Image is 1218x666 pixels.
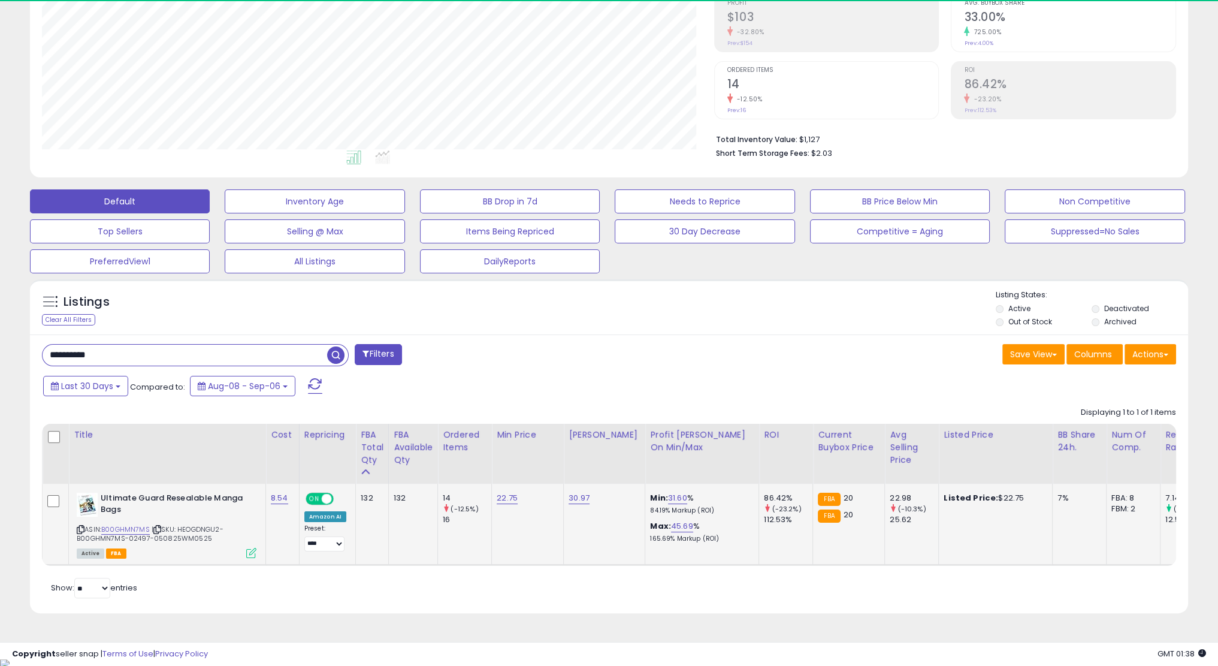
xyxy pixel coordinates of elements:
[1008,317,1052,327] label: Out of Stock
[890,429,933,466] div: Avg Selling Price
[650,521,749,543] div: %
[727,10,939,26] h2: $103
[1165,493,1214,504] div: 7.14%
[77,493,98,517] img: 41UEUPMlqRL._SL40_.jpg
[304,525,346,552] div: Preset:
[615,219,794,243] button: 30 Day Decrease
[42,314,95,326] div: Clear All Filters
[361,429,383,466] div: FBA Total Qty
[1057,429,1101,454] div: BB Share 24h.
[106,549,126,559] span: FBA
[304,511,346,522] div: Amazon AI
[30,189,210,213] button: Default
[650,429,754,454] div: Profit [PERSON_NAME] on Min/Max
[155,648,208,659] a: Privacy Policy
[43,376,128,396] button: Last 30 Days
[645,424,759,484] th: The percentage added to the cost of goods (COGS) that forms the calculator for Min & Max prices.
[818,510,840,523] small: FBA
[764,514,812,525] div: 112.53%
[650,507,749,515] p: 84.19% Markup (ROI)
[394,493,428,504] div: 132
[897,504,926,514] small: (-10.3%)
[964,10,1175,26] h2: 33.00%
[51,582,137,593] span: Show: entries
[1111,493,1151,504] div: FBA: 8
[1074,348,1112,360] span: Columns
[764,493,812,504] div: 86.42%
[1005,189,1184,213] button: Non Competitive
[304,429,350,441] div: Repricing
[420,189,600,213] button: BB Drop in 7d
[1057,493,1097,504] div: 7%
[650,492,668,504] b: Min:
[225,219,404,243] button: Selling @ Max
[12,649,208,660] div: seller snap | |
[332,494,351,504] span: OFF
[844,509,853,520] span: 20
[101,525,150,535] a: B00GHMN7MS
[671,520,693,532] a: 45.69
[30,249,210,273] button: PreferredView1
[716,134,797,144] b: Total Inventory Value:
[650,535,749,543] p: 165.69% Markup (ROI)
[208,380,280,392] span: Aug-08 - Sep-06
[12,648,56,659] strong: Copyright
[61,380,113,392] span: Last 30 Days
[650,520,671,532] b: Max:
[30,219,210,243] button: Top Sellers
[64,294,110,311] h5: Listings
[77,525,223,543] span: | SKU: HEOGDNGU2-B00GHMN7MS-02497-050825WM0525
[569,492,590,504] a: 30.97
[944,492,998,504] b: Listed Price:
[569,429,640,441] div: [PERSON_NAME]
[772,504,801,514] small: (-23.2%)
[225,249,404,273] button: All Listings
[964,40,993,47] small: Prev: 4.00%
[996,290,1188,301] p: Listing States:
[1104,317,1137,327] label: Archived
[355,344,401,365] button: Filters
[1165,429,1209,454] div: Return Rate
[890,514,938,525] div: 25.62
[443,514,491,525] div: 16
[727,40,752,47] small: Prev: $154
[102,648,153,659] a: Terms of Use
[271,429,294,441] div: Cost
[1008,303,1030,314] label: Active
[890,493,938,504] div: 22.98
[944,493,1043,504] div: $22.75
[443,429,486,454] div: Ordered Items
[844,492,853,504] span: 20
[668,492,687,504] a: 31.60
[650,493,749,515] div: %
[964,67,1175,74] span: ROI
[811,147,832,159] span: $2.03
[764,429,808,441] div: ROI
[307,494,322,504] span: ON
[716,148,809,158] b: Short Term Storage Fees:
[497,429,558,441] div: Min Price
[443,493,491,504] div: 14
[1111,504,1151,514] div: FBM: 2
[1005,219,1184,243] button: Suppressed=No Sales
[733,28,764,37] small: -32.80%
[818,493,840,506] small: FBA
[1111,429,1155,454] div: Num of Comp.
[969,95,1001,104] small: -23.20%
[361,493,379,504] div: 132
[1002,344,1065,364] button: Save View
[420,219,600,243] button: Items Being Repriced
[271,492,288,504] a: 8.54
[190,376,295,396] button: Aug-08 - Sep-06
[733,95,763,104] small: -12.50%
[964,77,1175,94] h2: 86.42%
[74,429,261,441] div: Title
[727,107,746,114] small: Prev: 16
[969,28,1001,37] small: 725.00%
[225,189,404,213] button: Inventory Age
[1081,407,1176,418] div: Displaying 1 to 1 of 1 items
[944,429,1047,441] div: Listed Price
[1104,303,1149,314] label: Deactivated
[964,107,996,114] small: Prev: 112.53%
[497,492,518,504] a: 22.75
